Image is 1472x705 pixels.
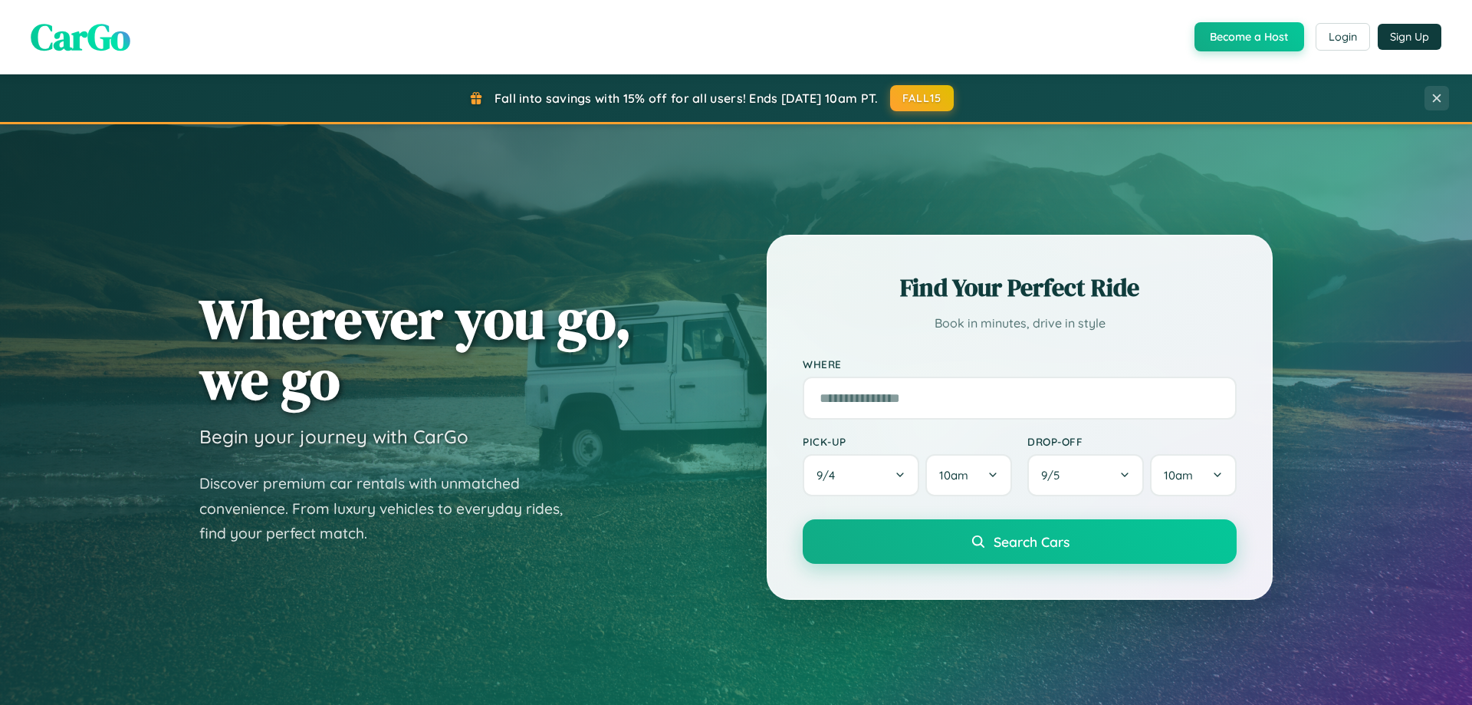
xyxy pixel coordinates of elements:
[1194,22,1304,51] button: Become a Host
[803,519,1237,564] button: Search Cars
[31,12,130,62] span: CarGo
[925,454,1012,496] button: 10am
[994,533,1069,550] span: Search Cars
[803,435,1012,448] label: Pick-up
[939,468,968,483] span: 10am
[199,471,583,546] p: Discover premium car rentals with unmatched convenience. From luxury vehicles to everyday rides, ...
[803,454,919,496] button: 9/4
[1027,454,1144,496] button: 9/5
[816,468,843,483] span: 9 / 4
[199,425,468,448] h3: Begin your journey with CarGo
[803,271,1237,305] h2: Find Your Perfect Ride
[1027,435,1237,448] label: Drop-off
[199,288,632,410] h1: Wherever you go, we go
[495,91,879,106] span: Fall into savings with 15% off for all users! Ends [DATE] 10am PT.
[890,85,955,111] button: FALL15
[803,357,1237,371] label: Where
[1164,468,1193,483] span: 10am
[1378,24,1441,50] button: Sign Up
[803,312,1237,334] p: Book in minutes, drive in style
[1150,454,1237,496] button: 10am
[1316,23,1370,51] button: Login
[1041,468,1067,483] span: 9 / 5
